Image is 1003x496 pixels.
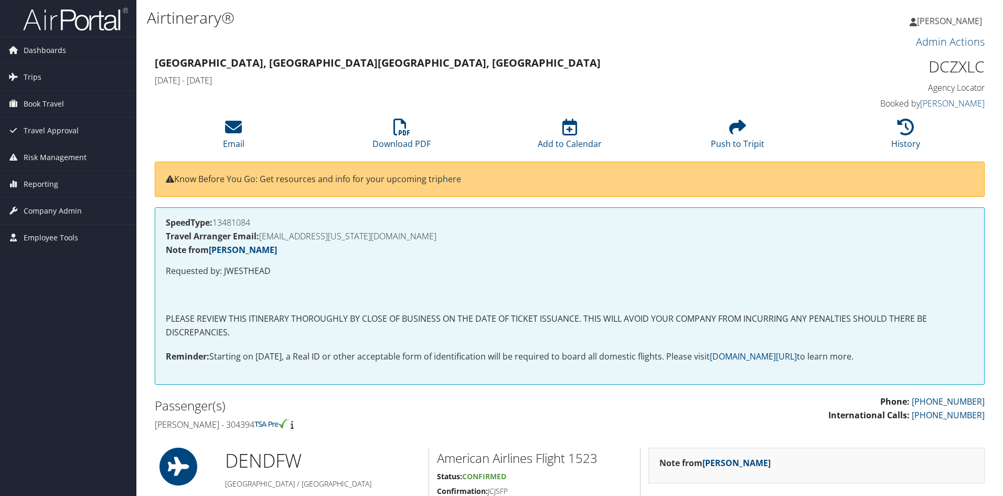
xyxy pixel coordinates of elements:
[789,82,985,93] h4: Agency Locator
[24,198,82,224] span: Company Admin
[891,124,920,150] a: History
[166,217,212,228] strong: SpeedType:
[538,124,602,150] a: Add to Calendar
[372,124,431,150] a: Download PDF
[254,419,289,428] img: tsa-precheck.png
[789,56,985,78] h1: DCZXLC
[166,351,209,362] strong: Reminder:
[166,244,277,256] strong: Note from
[711,124,764,150] a: Push to Tripit
[24,144,87,171] span: Risk Management
[24,225,78,251] span: Employee Tools
[912,396,985,407] a: [PHONE_NUMBER]
[437,486,488,496] strong: Confirmation:
[912,409,985,421] a: [PHONE_NUMBER]
[147,7,711,29] h1: Airtinerary®
[166,173,974,186] p: Know Before You Go: Get resources and info for your upcoming trip
[437,449,632,467] h2: American Airlines Flight 1523
[225,479,421,489] h5: [GEOGRAPHIC_DATA] / [GEOGRAPHIC_DATA]
[659,457,771,469] strong: Note from
[880,396,910,407] strong: Phone:
[223,124,244,150] a: Email
[23,7,128,31] img: airportal-logo.png
[225,448,421,474] h1: DEN DFW
[916,35,985,49] a: Admin Actions
[917,15,982,27] span: [PERSON_NAME]
[920,98,985,109] a: [PERSON_NAME]
[166,232,974,240] h4: [EMAIL_ADDRESS][US_STATE][DOMAIN_NAME]
[166,265,974,278] p: Requested by: JWESTHEAD
[155,397,562,415] h2: Passenger(s)
[155,56,601,70] strong: [GEOGRAPHIC_DATA], [GEOGRAPHIC_DATA] [GEOGRAPHIC_DATA], [GEOGRAPHIC_DATA]
[24,37,66,64] span: Dashboards
[437,471,462,481] strong: Status:
[702,457,771,469] a: [PERSON_NAME]
[789,98,985,109] h4: Booked by
[24,171,58,197] span: Reporting
[155,75,773,86] h4: [DATE] - [DATE]
[166,350,974,364] p: Starting on [DATE], a Real ID or other acceptable form of identification will be required to boar...
[443,173,461,185] a: here
[462,471,506,481] span: Confirmed
[910,5,993,37] a: [PERSON_NAME]
[166,312,974,339] p: PLEASE REVIEW THIS ITINERARY THOROUGHLY BY CLOSE OF BUSINESS ON THE DATE OF TICKET ISSUANCE. THIS...
[710,351,797,362] a: [DOMAIN_NAME][URL]
[24,64,41,90] span: Trips
[166,230,259,242] strong: Travel Arranger Email:
[209,244,277,256] a: [PERSON_NAME]
[828,409,910,421] strong: International Calls:
[24,118,79,144] span: Travel Approval
[155,419,562,430] h4: [PERSON_NAME] - 304394
[166,218,974,227] h4: 13481084
[24,91,64,117] span: Book Travel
